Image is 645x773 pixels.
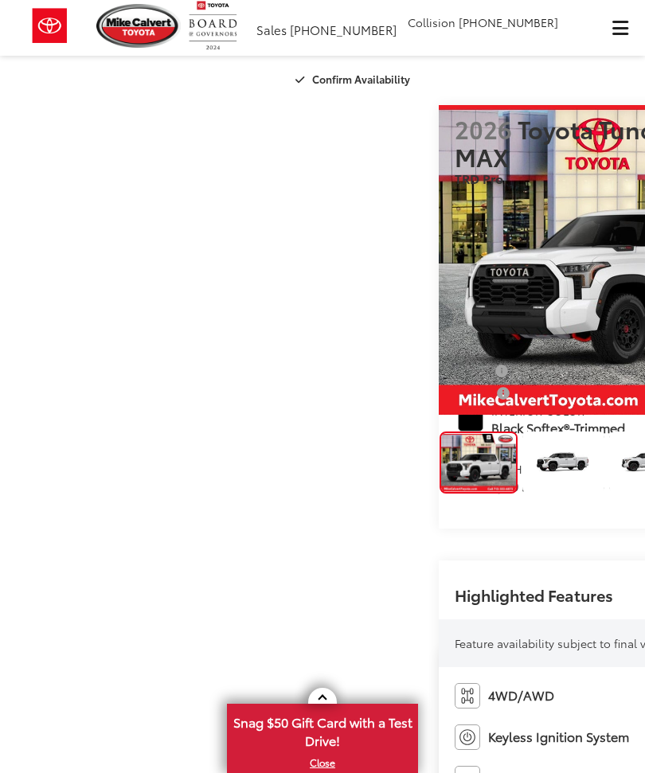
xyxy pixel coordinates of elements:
img: 2026 Toyota Tundra i-FORCE MAX TRD Pro [440,434,517,491]
span: 4WD/AWD [488,686,554,705]
img: 2026 Toyota Tundra i-FORCE MAX TRD Pro [522,431,604,494]
span: 2026 [455,111,512,146]
span: Keyless Ignition System [488,728,629,746]
h2: Highlighted Features [455,586,613,603]
span: [PHONE_NUMBER] [290,21,397,38]
img: 4WD/AWD [455,683,480,709]
a: Expand Photo 0 [440,431,518,494]
img: Keyless Ignition System [455,724,480,750]
span: Collision [408,14,455,30]
span: Sales [256,21,287,38]
span: Confirm Availability [312,72,410,86]
span: TRD Pro [455,169,503,187]
span: [PHONE_NUMBER] [459,14,558,30]
button: Confirm Availability [287,65,423,93]
span: Snag $50 Gift Card with a Test Drive! [229,705,416,754]
a: Expand Photo 1 [522,431,604,494]
img: Mike Calvert Toyota [96,4,181,48]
